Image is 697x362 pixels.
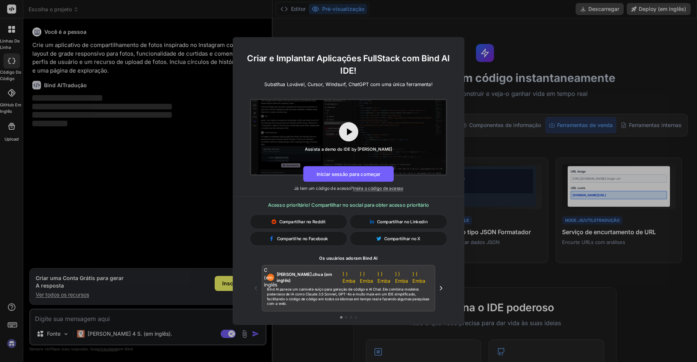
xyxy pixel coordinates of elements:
[277,271,340,283] span: [PERSON_NAME].chua (em inglês)
[303,166,394,182] button: Iniciar sessão para começar
[242,52,454,77] h1: Criar e Implantar Aplicações FullStack com Bind AI IDE!
[233,185,464,191] p: Já tem um código de acesso?
[305,146,392,152] div: Assista a demo do IDE by [PERSON_NAME]
[435,282,447,294] button: Próximo testemunho
[395,270,413,285] span: ) ) Emba
[250,256,447,262] h1: Os usuários adoram Bind AI
[267,274,274,281] div: C (em inglês
[340,316,342,318] button: Vá para o depoimento 1
[353,186,403,191] span: Insira o código de acesso
[342,270,360,285] span: ) ) Emba
[377,219,427,225] span: Compartilhar no Linkedin
[355,316,357,318] button: Ir para o depoimento 4
[250,201,447,209] h3: Acesso prioritário! Compartilhar no social para obter acesso prioritário
[279,219,326,225] span: Compartilhar no Reddit
[264,81,432,88] p: Substitua Lovável, Cursor, Windsurf, ChatGPT com uma única ferramenta!
[345,316,347,318] button: Ir para o depoimento 2
[360,270,377,285] span: ) ) Emba
[267,287,430,306] p: Bind AI parece um canivete suíço para geração de código e AI Chat. Ele combina modelos poderosos ...
[250,282,262,294] button: Deunais anteriores
[384,236,420,242] span: Compartilhar no X
[350,316,352,318] button: Vá para o depoimento 3
[277,236,328,242] span: Compartilhe no Facebook
[412,270,430,285] span: ) ) Emba
[377,270,395,285] span: ) ) Emba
